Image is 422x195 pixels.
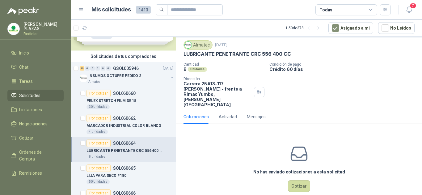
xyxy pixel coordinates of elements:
[219,113,237,120] div: Actividad
[80,65,175,84] a: 10 0 0 0 0 0 GSOL005946[DATE] Company LogoINSUMOS OCTUPRE PEDIDO 2Almatec
[19,64,28,71] span: Chat
[253,169,345,175] h3: No has enviado cotizaciones a esta solicitud
[113,116,136,120] p: SOL060662
[87,104,110,109] div: 30 Unidades
[87,165,111,172] div: Por cotizar
[101,66,105,71] div: 0
[87,179,110,184] div: 50 Unidades
[85,66,90,71] div: 0
[87,173,126,179] p: LIJA PARA SECO #180
[136,6,151,14] span: 1413
[19,170,42,177] span: Remisiones
[106,66,111,71] div: 0
[7,61,64,73] a: Chat
[113,91,136,95] p: SOL060660
[71,87,176,112] a: Por cotizarSOL060660PELEX STRETCH FILM DE 1530 Unidades
[188,67,207,72] div: Unidades
[247,113,266,120] div: Mensajes
[71,137,176,162] a: Por cotizarSOL060664LUBRICANTE PENETRANTE CRC 556 400 CC8 Unidades
[269,62,420,67] p: Condición de pago
[90,66,95,71] div: 0
[87,148,163,154] p: LUBRICANTE PENETRANTE CRC 556 400 CC
[71,51,176,62] div: Solicitudes de tus compradores
[7,146,64,165] a: Órdenes de Compra
[159,7,164,12] span: search
[87,98,136,104] p: PELEX STRETCH FILM DE 15
[23,22,64,31] p: [PERSON_NAME] PLAZAS
[87,140,111,147] div: Por cotizar
[215,42,227,48] p: [DATE]
[19,120,48,127] span: Negociaciones
[19,92,40,99] span: Solicitudes
[95,66,100,71] div: 0
[19,78,33,85] span: Tareas
[269,67,420,72] p: Crédito 60 días
[378,22,415,34] button: No Leídos
[7,75,64,87] a: Tareas
[19,135,33,141] span: Cotizar
[71,162,176,187] a: Por cotizarSOL060665LIJA PARA SECO #18050 Unidades
[319,6,332,13] div: Todas
[88,79,100,84] p: Almatec
[19,106,42,113] span: Licitaciones
[163,66,173,71] p: [DATE]
[7,7,39,15] img: Logo peakr
[184,51,291,57] p: LUBRICANTE PENETRANTE CRC 556 400 CC
[7,132,64,144] a: Cotizar
[184,113,209,120] div: Cotizaciones
[7,47,64,59] a: Inicio
[87,154,108,159] div: 8 Unidades
[19,50,29,56] span: Inicio
[87,90,111,97] div: Por cotizar
[7,167,64,179] a: Remisiones
[23,32,64,36] p: Rodiclar
[285,23,323,33] div: 1 - 50 de 378
[7,90,64,101] a: Solicitudes
[87,123,161,129] p: MARCADOR INDUSTRIAL COLOR BLANCO
[87,115,111,122] div: Por cotizar
[185,42,192,48] img: Company Logo
[328,22,373,34] button: Asignado a mi
[403,4,415,15] button: 7
[184,81,251,107] p: Carrera 25 #13-117 [PERSON_NAME] - frente a Rimax Yumbo , [PERSON_NAME][GEOGRAPHIC_DATA]
[88,73,141,79] p: INSUMOS OCTUPRE PEDIDO 2
[91,5,131,14] h1: Mis solicitudes
[7,104,64,116] a: Licitaciones
[184,67,187,72] p: 8
[80,66,84,71] div: 10
[184,77,251,81] p: Dirección
[184,40,213,50] div: Almatec
[113,141,136,145] p: SOL060664
[113,166,136,170] p: SOL060665
[71,112,176,137] a: Por cotizarSOL060662MARCADOR INDUSTRIAL COLOR BLANCO4 Unidades
[288,180,310,192] button: Cotizar
[113,66,139,71] p: GSOL005946
[410,3,416,9] span: 7
[80,75,87,82] img: Company Logo
[8,23,19,35] img: Company Logo
[19,149,58,162] span: Órdenes de Compra
[87,129,108,134] div: 4 Unidades
[7,118,64,130] a: Negociaciones
[184,62,264,67] p: Cantidad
